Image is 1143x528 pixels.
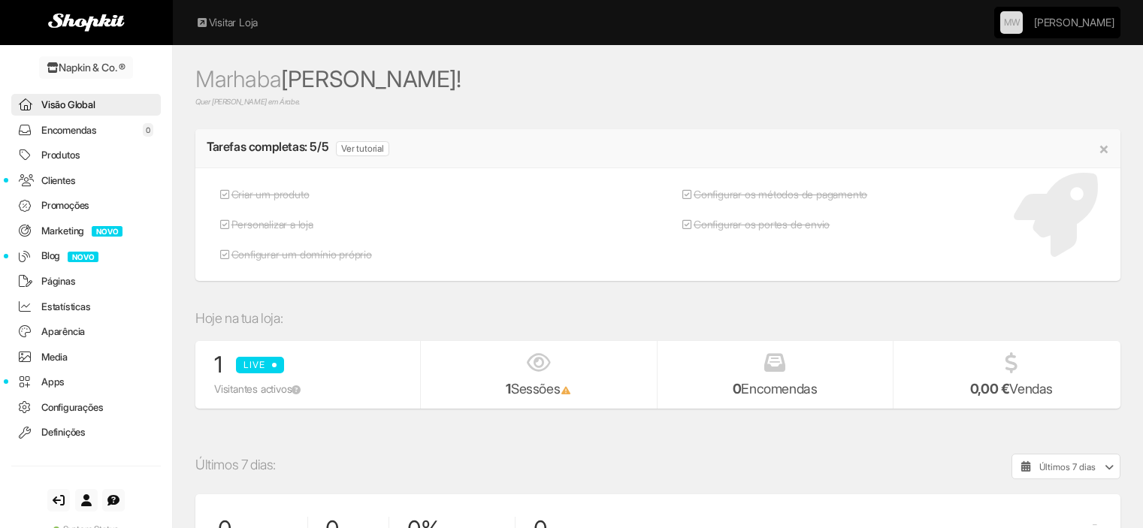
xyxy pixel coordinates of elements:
[195,65,281,92] span: Marhaba
[670,180,879,210] a: Configurar os métodos de pagamento
[195,457,276,472] h4: Últimos 7 dias:
[1011,454,1120,479] button: Últimos 7 dias
[207,140,328,154] h3: Tarefas completas: 5/5
[336,141,389,156] a: Ver tutorial
[214,382,409,397] div: Visitantes activos
[214,351,222,378] span: 1
[905,382,1118,397] h4: Vendas
[207,180,383,210] a: Criar um produto
[195,311,1120,326] h4: Hoje na tua loja:
[195,15,258,30] a: Visitar Loja
[560,386,571,395] i: Com a atualização para o Google Analytics 4, verifica-se um atraso na apresentação dos dados das ...
[207,240,383,270] a: Configurar um domínio próprio
[1099,140,1109,156] button: Close
[733,381,742,397] strong: 0
[432,382,645,397] h4: Sessões
[75,489,98,511] a: Conta
[143,123,153,137] span: 0
[1039,461,1096,472] span: Últimos 7 dias
[11,144,161,166] a: Produtos
[195,98,1120,107] span: Quer [PERSON_NAME] em Árabe.
[506,381,511,397] strong: 1
[11,94,161,116] a: Visão Global
[970,381,1010,397] strong: 0,00 €
[47,489,70,511] a: Sair
[48,14,125,32] img: Shopkit
[11,371,161,393] a: Apps
[1000,11,1023,34] a: MW
[195,68,1120,107] h1: [PERSON_NAME]!
[670,210,879,240] a: Configurar os portes de envio
[1099,139,1109,158] span: ×
[11,346,161,368] a: Media
[11,421,161,443] a: Definições
[11,220,161,242] a: MarketingNOVO
[11,270,161,292] a: Páginas
[11,397,161,418] a: Configurações
[1034,8,1114,38] a: [PERSON_NAME]
[669,382,881,397] h4: Encomendas
[11,296,161,318] a: Estatísticas
[68,252,98,262] span: NOVO
[39,56,133,79] a: Napkin & Co. ®
[11,245,161,267] a: BlogNOVO
[236,357,284,373] span: Live
[11,170,161,192] a: Clientes
[207,210,383,240] a: Personalizar a loja
[292,385,301,394] span: Visitantes nos últimos 30 minutos
[92,226,122,237] span: NOVO
[11,119,161,141] a: Encomendas0
[11,195,161,216] a: Promoções
[102,489,125,511] a: Suporte
[11,321,161,342] a: Aparência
